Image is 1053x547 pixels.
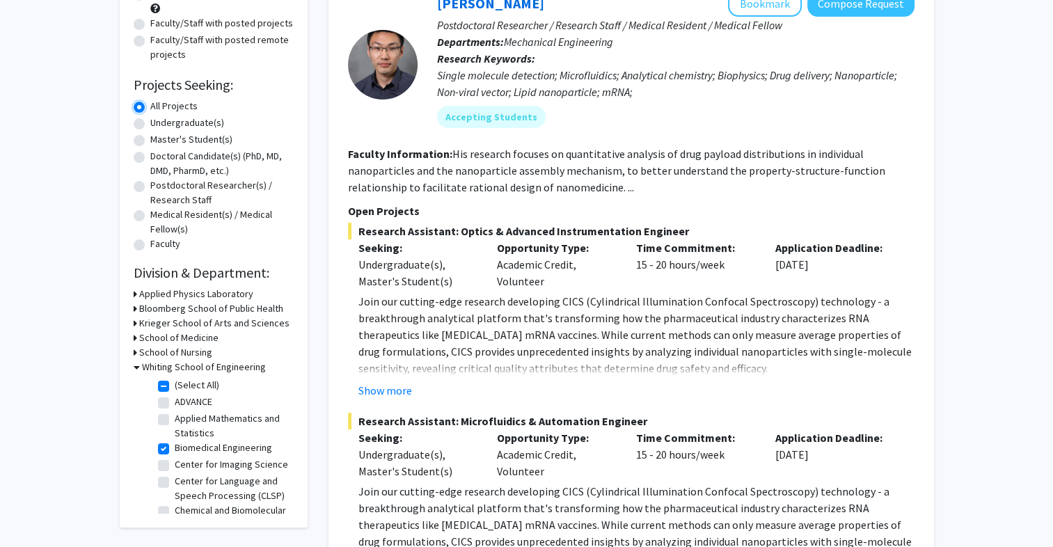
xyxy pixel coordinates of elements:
[150,116,224,130] label: Undergraduate(s)
[150,33,294,62] label: Faculty/Staff with posted remote projects
[348,413,915,429] span: Research Assistant: Microfluidics & Automation Engineer
[150,237,180,251] label: Faculty
[175,503,290,532] label: Chemical and Biomolecular Engineering
[765,429,904,479] div: [DATE]
[139,331,219,345] h3: School of Medicine
[358,256,477,290] div: Undergraduate(s), Master's Student(s)
[486,429,626,479] div: Academic Credit, Volunteer
[142,360,266,374] h3: Whiting School of Engineering
[10,484,59,537] iframe: Chat
[150,132,232,147] label: Master's Student(s)
[358,382,412,399] button: Show more
[175,411,290,441] label: Applied Mathematics and Statistics
[175,457,288,472] label: Center for Imaging Science
[765,239,904,290] div: [DATE]
[437,35,504,49] b: Departments:
[775,429,894,446] p: Application Deadline:
[358,239,477,256] p: Seeking:
[437,17,915,33] p: Postdoctoral Researcher / Research Staff / Medical Resident / Medical Fellow
[358,293,915,376] p: Join our cutting-edge research developing CICS (Cylindrical Illumination Confocal Spectroscopy) t...
[150,178,294,207] label: Postdoctoral Researcher(s) / Research Staff
[134,264,294,281] h2: Division & Department:
[348,147,885,194] fg-read-more: His research focuses on quantitative analysis of drug payload distributions in individual nanopar...
[139,345,212,360] h3: School of Nursing
[504,35,613,49] span: Mechanical Engineering
[626,239,765,290] div: 15 - 20 hours/week
[358,429,477,446] p: Seeking:
[437,67,915,100] div: Single molecule detection; Microfluidics; Analytical chemistry; Biophysics; Drug delivery; Nanopa...
[437,51,535,65] b: Research Keywords:
[348,147,452,161] b: Faculty Information:
[626,429,765,479] div: 15 - 20 hours/week
[486,239,626,290] div: Academic Credit, Volunteer
[150,16,293,31] label: Faculty/Staff with posted projects
[358,446,477,479] div: Undergraduate(s), Master's Student(s)
[134,77,294,93] h2: Projects Seeking:
[175,378,219,393] label: (Select All)
[175,441,272,455] label: Biomedical Engineering
[139,316,290,331] h3: Krieger School of Arts and Sciences
[636,429,754,446] p: Time Commitment:
[636,239,754,256] p: Time Commitment:
[139,287,253,301] h3: Applied Physics Laboratory
[139,301,283,316] h3: Bloomberg School of Public Health
[775,239,894,256] p: Application Deadline:
[150,207,294,237] label: Medical Resident(s) / Medical Fellow(s)
[175,474,290,503] label: Center for Language and Speech Processing (CLSP)
[175,395,212,409] label: ADVANCE
[497,429,615,446] p: Opportunity Type:
[150,99,198,113] label: All Projects
[348,203,915,219] p: Open Projects
[497,239,615,256] p: Opportunity Type:
[437,106,546,128] mat-chip: Accepting Students
[150,149,294,178] label: Doctoral Candidate(s) (PhD, MD, DMD, PharmD, etc.)
[348,223,915,239] span: Research Assistant: Optics & Advanced Instrumentation Engineer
